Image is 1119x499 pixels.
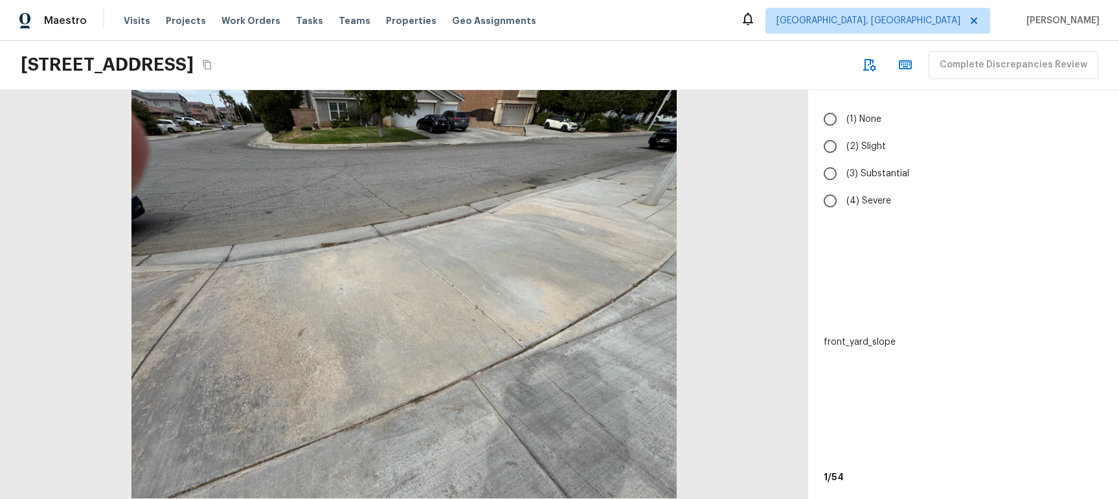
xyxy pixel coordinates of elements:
span: Visits [124,14,150,27]
span: Work Orders [221,14,280,27]
button: Copy Address [199,56,216,73]
span: Teams [339,14,370,27]
span: Properties [386,14,436,27]
span: [PERSON_NAME] [1021,14,1100,27]
span: (2) Slight [846,140,886,153]
span: (4) Severe [846,194,891,207]
h2: [STREET_ADDRESS] [21,53,194,76]
span: Maestro [44,14,87,27]
span: [GEOGRAPHIC_DATA], [GEOGRAPHIC_DATA] [776,14,960,27]
span: Geo Assignments [452,14,536,27]
span: (1) None [846,113,881,126]
span: Projects [166,14,206,27]
h6: 1 / 54 [824,470,1103,483]
span: Tasks [296,16,323,25]
div: front_yard_slope [808,90,1119,499]
span: (3) Substantial [846,167,909,180]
